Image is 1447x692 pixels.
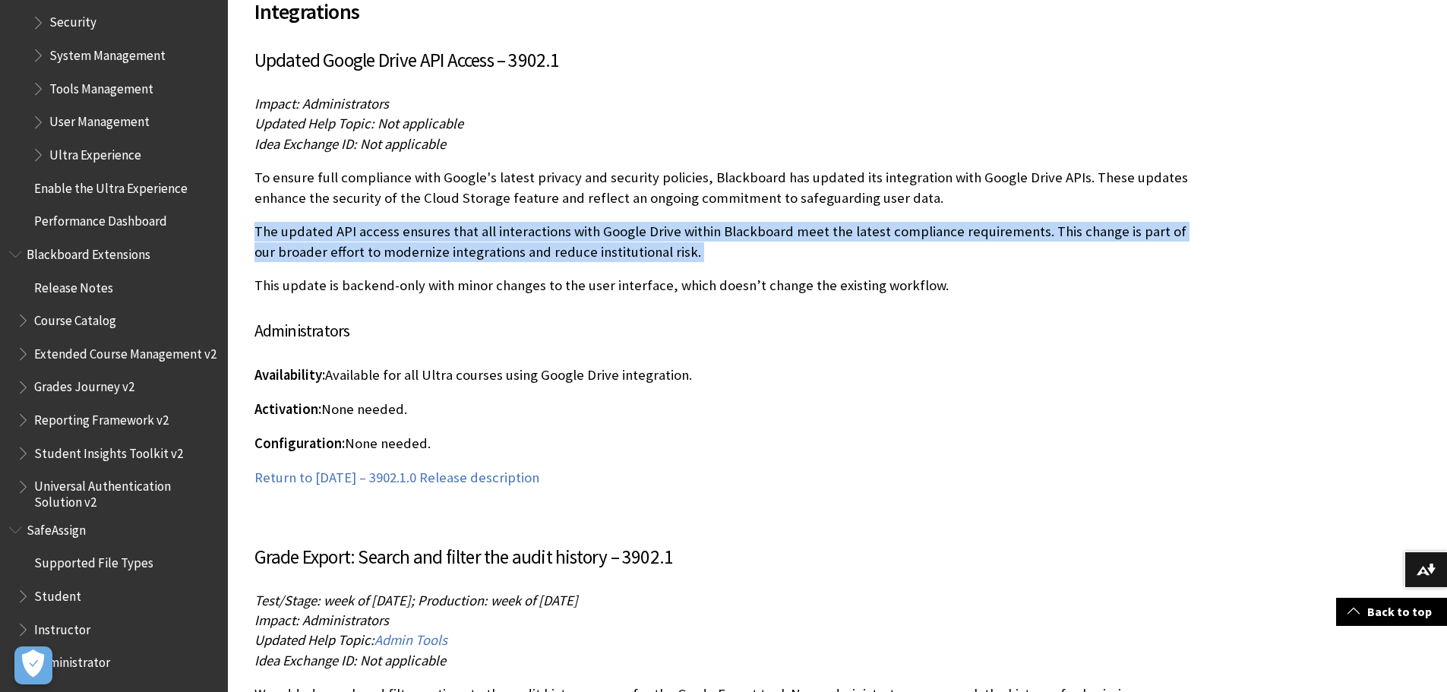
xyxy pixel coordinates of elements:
[1336,598,1447,626] a: Back to top
[34,649,110,670] span: Administrator
[14,646,52,684] button: Open Preferences
[34,275,113,295] span: Release Notes
[254,611,389,629] span: Impact: Administrators
[34,474,217,510] span: Universal Authentication Solution v2
[27,242,150,262] span: Blackboard Extensions
[34,583,81,604] span: Student
[254,545,674,569] span: Grade Export: Search and filter the audit history – 3902.1
[254,135,446,153] span: Idea Exchange ID: Not applicable
[254,652,446,669] span: Idea Exchange ID: Not applicable
[254,631,374,649] span: Updated Help Topic:
[254,365,1196,385] p: Available for all Ultra courses using Google Drive integration.
[9,242,219,510] nav: Book outline for Blackboard Extensions
[27,517,86,538] span: SafeAssign
[254,276,1196,295] p: This update is backend-only with minor changes to the user interface, which doesn’t change the ex...
[254,434,345,452] span: Configuration:
[254,592,578,609] span: Test/Stage: week of [DATE]; Production: week of [DATE]
[49,142,141,163] span: Ultra Experience
[49,10,96,30] span: Security
[254,318,1196,343] h4: Administrators
[34,407,169,428] span: Reporting Framework v2
[34,441,183,461] span: Student Insights Toolkit v2
[9,517,219,675] nav: Book outline for Blackboard SafeAssign
[254,48,560,72] span: Updated Google Drive API Access – 3902.1
[254,400,1196,419] p: None needed.
[49,43,166,63] span: System Management
[34,374,134,395] span: Grades Journey v2
[254,222,1196,261] p: The updated API access ensures that all interactions with Google Drive within Blackboard meet the...
[254,434,1196,453] p: None needed.
[34,175,188,196] span: Enable the Ultra Experience
[254,115,463,132] span: Updated Help Topic: Not applicable
[374,631,447,649] a: Admin Tools
[374,631,447,649] span: Admin Tools
[254,95,389,112] span: Impact: Administrators
[254,366,325,384] span: Availability:
[254,168,1196,207] p: To ensure full compliance with Google's latest privacy and security policies, Blackboard has upda...
[49,76,153,96] span: Tools Management
[254,400,321,418] span: Activation:
[34,617,90,637] span: Instructor
[34,551,153,571] span: Supported File Types
[34,308,116,328] span: Course Catalog
[254,469,539,487] a: Return to [DATE] – 3902.1.0 Release description
[34,341,216,362] span: Extended Course Management v2
[49,109,150,130] span: User Management
[34,208,167,229] span: Performance Dashboard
